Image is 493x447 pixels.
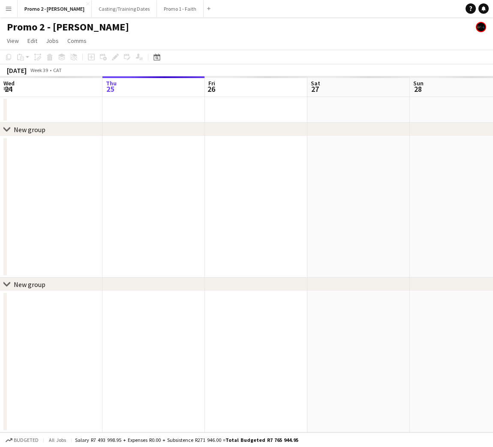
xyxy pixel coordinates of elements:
[28,67,50,73] span: Week 39
[18,0,92,17] button: Promo 2 - [PERSON_NAME]
[14,437,39,443] span: Budgeted
[413,79,424,87] span: Sun
[4,435,40,445] button: Budgeted
[92,0,157,17] button: Casting/Training Dates
[476,22,486,32] app-user-avatar: Eddie Malete
[3,35,22,46] a: View
[412,84,424,94] span: 28
[7,37,19,45] span: View
[75,437,298,443] div: Salary R7 493 998.95 + Expenses R0.00 + Subsistence R271 946.00 =
[27,37,37,45] span: Edit
[67,37,87,45] span: Comms
[14,280,45,289] div: New group
[2,84,15,94] span: 24
[24,35,41,46] a: Edit
[64,35,90,46] a: Comms
[7,66,27,75] div: [DATE]
[46,37,59,45] span: Jobs
[14,125,45,134] div: New group
[207,84,215,94] span: 26
[3,79,15,87] span: Wed
[208,79,215,87] span: Fri
[157,0,204,17] button: Promo 1 - Faith
[225,437,298,443] span: Total Budgeted R7 765 944.95
[47,437,68,443] span: All jobs
[7,21,129,33] h1: Promo 2 - [PERSON_NAME]
[106,79,117,87] span: Thu
[311,79,320,87] span: Sat
[310,84,320,94] span: 27
[53,67,62,73] div: CAT
[105,84,117,94] span: 25
[42,35,62,46] a: Jobs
